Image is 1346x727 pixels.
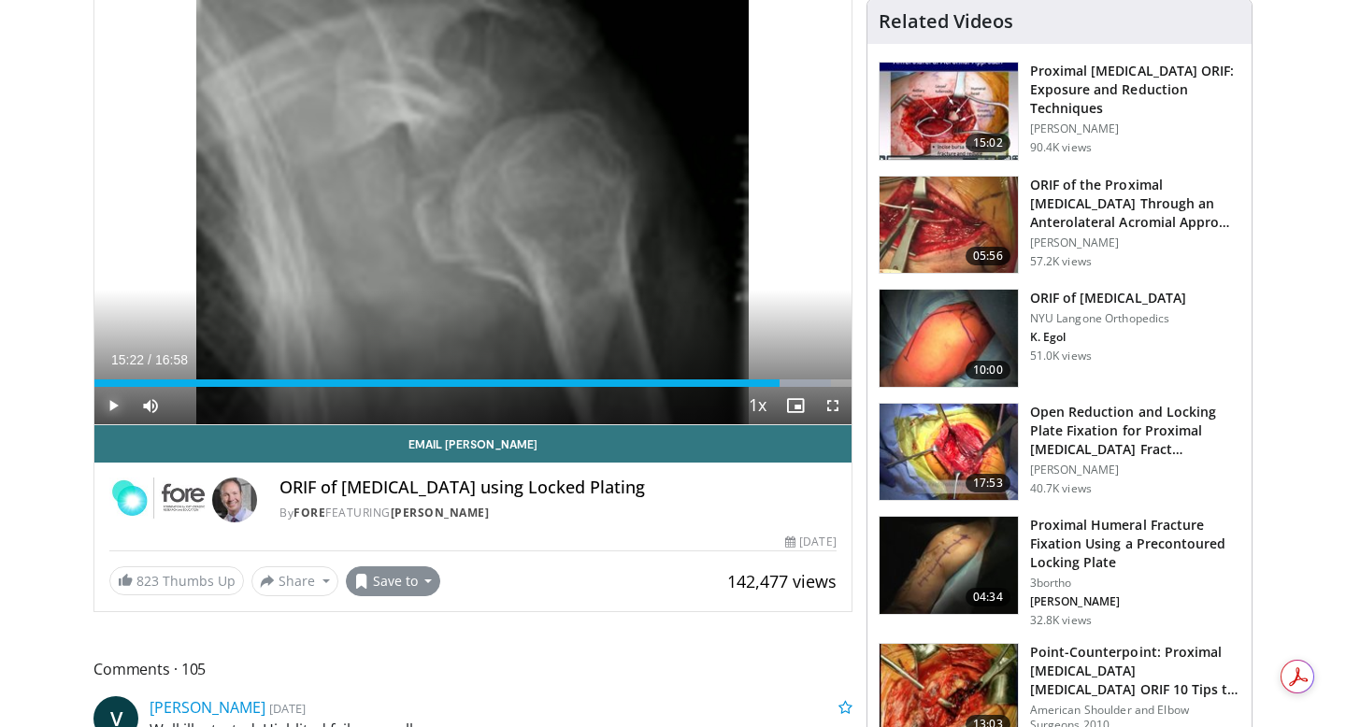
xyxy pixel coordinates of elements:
a: 17:53 Open Reduction and Locking Plate Fixation for Proximal [MEDICAL_DATA] Fract… [PERSON_NAME] ... [879,403,1240,502]
h4: ORIF of [MEDICAL_DATA] using Locked Plating [279,478,837,498]
p: 40.7K views [1030,481,1092,496]
button: Save to [346,566,441,596]
small: [DATE] [269,700,306,717]
p: 57.2K views [1030,254,1092,269]
h3: Proximal Humeral Fracture Fixation Using a Precontoured Locking Plate [1030,516,1240,572]
p: NYU Langone Orthopedics [1030,311,1186,326]
div: Progress Bar [94,379,852,387]
div: [DATE] [785,534,836,550]
h3: ORIF of [MEDICAL_DATA] [1030,289,1186,307]
button: Play [94,387,132,424]
img: gardener_hum_1.png.150x105_q85_crop-smart_upscale.jpg [880,63,1018,160]
span: 15:02 [966,134,1010,152]
span: 823 [136,572,159,590]
a: Email [PERSON_NAME] [94,425,852,463]
a: 05:56 ORIF of the Proximal [MEDICAL_DATA] Through an Anterolateral Acromial Appro… [PERSON_NAME] ... [879,176,1240,275]
p: 90.4K views [1030,140,1092,155]
button: Mute [132,387,169,424]
p: K. Egol [1030,330,1186,345]
span: 05:56 [966,247,1010,265]
h3: ORIF of the Proximal [MEDICAL_DATA] Through an Anterolateral Acromial Appro… [1030,176,1240,232]
a: 823 Thumbs Up [109,566,244,595]
span: 16:58 [155,352,188,367]
p: [PERSON_NAME] [1030,463,1240,478]
span: 10:00 [966,361,1010,379]
img: FORE [109,478,205,522]
span: / [148,352,151,367]
a: 15:02 Proximal [MEDICAL_DATA] ORIF: Exposure and Reduction Techniques [PERSON_NAME] 90.4K views [879,62,1240,161]
span: 04:34 [966,588,1010,606]
p: [PERSON_NAME] [1030,121,1240,136]
img: Q2xRg7exoPLTwO8X4xMDoxOjBzMTt2bJ.150x105_q85_crop-smart_upscale.jpg [880,404,1018,501]
img: 38727_0000_3.png.150x105_q85_crop-smart_upscale.jpg [880,517,1018,614]
p: [PERSON_NAME] [1030,235,1240,250]
button: Fullscreen [814,387,852,424]
img: Avatar [212,478,257,522]
span: Comments 105 [93,657,852,681]
p: 51.0K views [1030,349,1092,363]
a: 04:34 Proximal Humeral Fracture Fixation Using a Precontoured Locking Plate 3bortho [PERSON_NAME]... [879,516,1240,628]
button: Disable picture-in-picture mode [777,387,814,424]
img: gardner_3.png.150x105_q85_crop-smart_upscale.jpg [880,177,1018,274]
h3: Open Reduction and Locking Plate Fixation for Proximal [MEDICAL_DATA] Fract… [1030,403,1240,459]
img: 270515_0000_1.png.150x105_q85_crop-smart_upscale.jpg [880,290,1018,387]
a: [PERSON_NAME] [391,505,490,520]
span: 142,477 views [727,570,837,592]
span: 17:53 [966,474,1010,492]
h3: Point-Counterpoint: Proximal [MEDICAL_DATA] [MEDICAL_DATA] ORIF 10 Tips to Succe… [1030,643,1240,699]
a: [PERSON_NAME] [150,697,265,718]
p: 3bortho [1030,576,1240,591]
h4: Related Videos [879,10,1013,33]
p: 32.8K views [1030,613,1092,628]
div: By FEATURING [279,505,837,521]
h3: Proximal [MEDICAL_DATA] ORIF: Exposure and Reduction Techniques [1030,62,1240,118]
a: FORE [294,505,325,520]
a: 10:00 ORIF of [MEDICAL_DATA] NYU Langone Orthopedics K. Egol 51.0K views [879,289,1240,388]
span: 15:22 [111,352,144,367]
button: Share [251,566,338,596]
button: Playback Rate [739,387,777,424]
p: [PERSON_NAME] [1030,594,1240,609]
